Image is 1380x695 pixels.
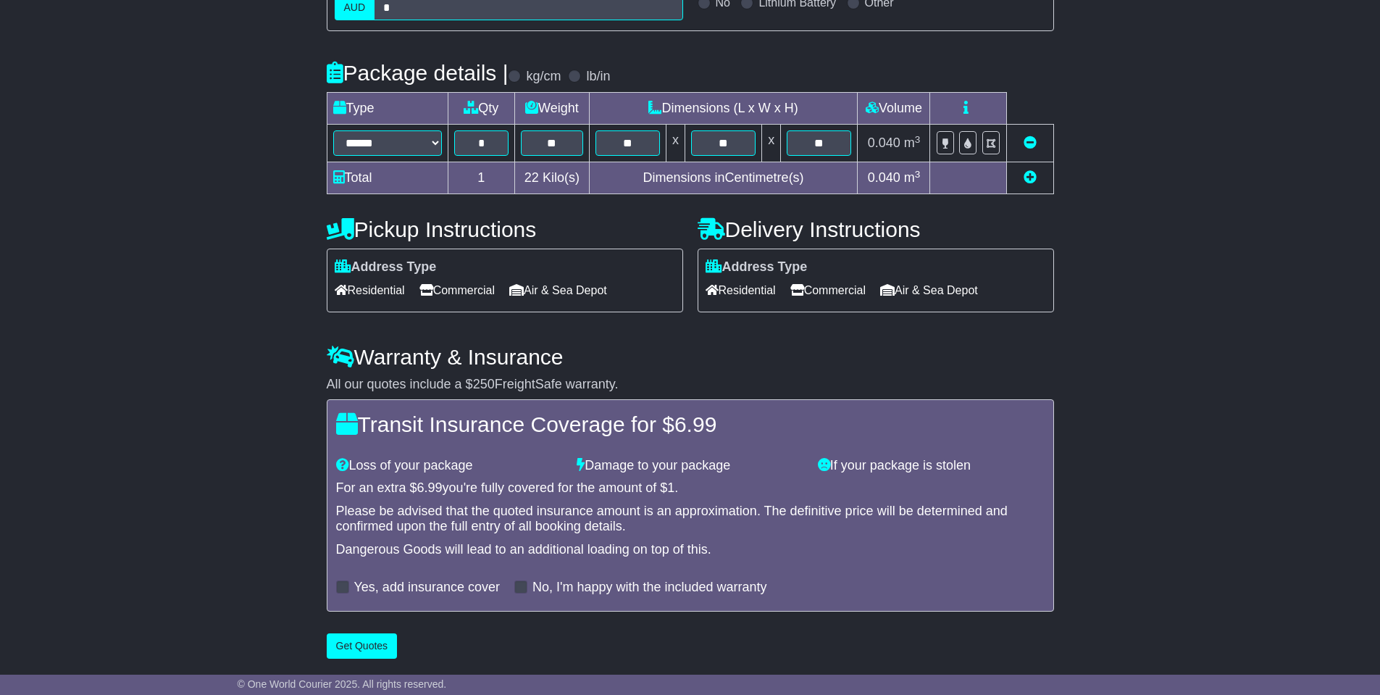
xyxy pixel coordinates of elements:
[515,162,590,194] td: Kilo(s)
[706,259,808,275] label: Address Type
[915,134,921,145] sup: 3
[762,125,781,162] td: x
[335,259,437,275] label: Address Type
[336,480,1045,496] div: For an extra $ you're fully covered for the amount of $ .
[419,279,495,301] span: Commercial
[666,125,685,162] td: x
[586,69,610,85] label: lb/in
[509,279,607,301] span: Air & Sea Depot
[667,480,674,495] span: 1
[327,377,1054,393] div: All our quotes include a $ FreightSafe warranty.
[238,678,447,690] span: © One World Courier 2025. All rights reserved.
[336,504,1045,535] div: Please be advised that the quoted insurance amount is an approximation. The definitive price will...
[868,170,900,185] span: 0.040
[448,93,515,125] td: Qty
[336,542,1045,558] div: Dangerous Goods will lead to an additional loading on top of this.
[904,136,921,150] span: m
[706,279,776,301] span: Residential
[335,279,405,301] span: Residential
[515,93,590,125] td: Weight
[327,345,1054,369] h4: Warranty & Insurance
[868,136,900,150] span: 0.040
[880,279,978,301] span: Air & Sea Depot
[1024,170,1037,185] a: Add new item
[327,61,509,85] h4: Package details |
[354,580,500,596] label: Yes, add insurance cover
[336,412,1045,436] h4: Transit Insurance Coverage for $
[589,93,858,125] td: Dimensions (L x W x H)
[327,633,398,659] button: Get Quotes
[526,69,561,85] label: kg/cm
[329,458,570,474] div: Loss of your package
[473,377,495,391] span: 250
[327,217,683,241] h4: Pickup Instructions
[327,162,448,194] td: Total
[915,169,921,180] sup: 3
[698,217,1054,241] h4: Delivery Instructions
[532,580,767,596] label: No, I'm happy with the included warranty
[448,162,515,194] td: 1
[858,93,930,125] td: Volume
[589,162,858,194] td: Dimensions in Centimetre(s)
[417,480,443,495] span: 6.99
[674,412,716,436] span: 6.99
[327,93,448,125] td: Type
[790,279,866,301] span: Commercial
[904,170,921,185] span: m
[524,170,539,185] span: 22
[811,458,1052,474] div: If your package is stolen
[1024,136,1037,150] a: Remove this item
[569,458,811,474] div: Damage to your package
